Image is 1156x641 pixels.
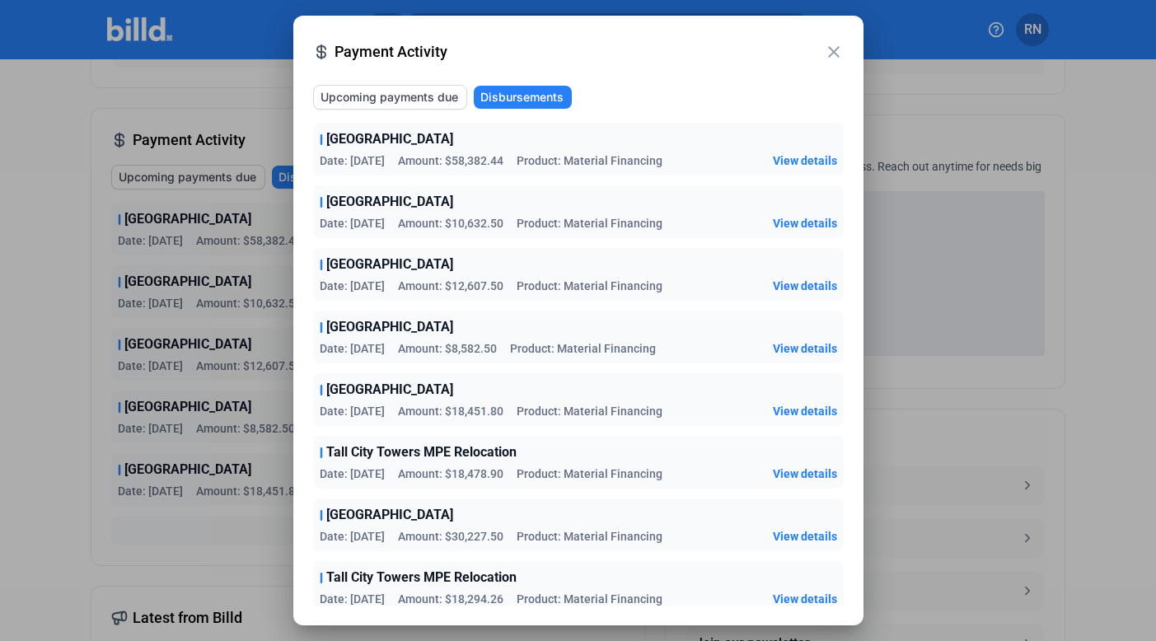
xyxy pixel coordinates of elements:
[320,215,385,232] span: Date: [DATE]
[335,40,824,63] span: Payment Activity
[326,568,517,587] span: Tall City Towers MPE Relocation
[510,340,656,357] span: Product: Material Financing
[398,591,503,607] span: Amount: $18,294.26
[398,215,503,232] span: Amount: $10,632.50
[320,591,385,607] span: Date: [DATE]
[321,89,458,105] span: Upcoming payments due
[773,466,837,482] button: View details
[320,152,385,169] span: Date: [DATE]
[773,340,837,357] button: View details
[517,466,662,482] span: Product: Material Financing
[480,89,564,105] span: Disbursements
[517,278,662,294] span: Product: Material Financing
[517,403,662,419] span: Product: Material Financing
[824,42,844,62] mat-icon: close
[326,505,453,525] span: [GEOGRAPHIC_DATA]
[320,466,385,482] span: Date: [DATE]
[773,403,837,419] button: View details
[320,528,385,545] span: Date: [DATE]
[398,403,503,419] span: Amount: $18,451.80
[517,215,662,232] span: Product: Material Financing
[320,340,385,357] span: Date: [DATE]
[773,215,837,232] button: View details
[320,403,385,419] span: Date: [DATE]
[474,86,572,109] button: Disbursements
[773,591,837,607] button: View details
[773,528,837,545] button: View details
[320,278,385,294] span: Date: [DATE]
[517,528,662,545] span: Product: Material Financing
[398,278,503,294] span: Amount: $12,607.50
[517,152,662,169] span: Product: Material Financing
[326,255,453,274] span: [GEOGRAPHIC_DATA]
[398,528,503,545] span: Amount: $30,227.50
[398,152,503,169] span: Amount: $58,382.44
[326,380,453,400] span: [GEOGRAPHIC_DATA]
[773,278,837,294] button: View details
[326,442,517,462] span: Tall City Towers MPE Relocation
[398,340,497,357] span: Amount: $8,582.50
[326,192,453,212] span: [GEOGRAPHIC_DATA]
[398,466,503,482] span: Amount: $18,478.90
[773,152,837,169] button: View details
[326,129,453,149] span: [GEOGRAPHIC_DATA]
[313,85,467,110] button: Upcoming payments due
[517,591,662,607] span: Product: Material Financing
[326,317,453,337] span: [GEOGRAPHIC_DATA]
